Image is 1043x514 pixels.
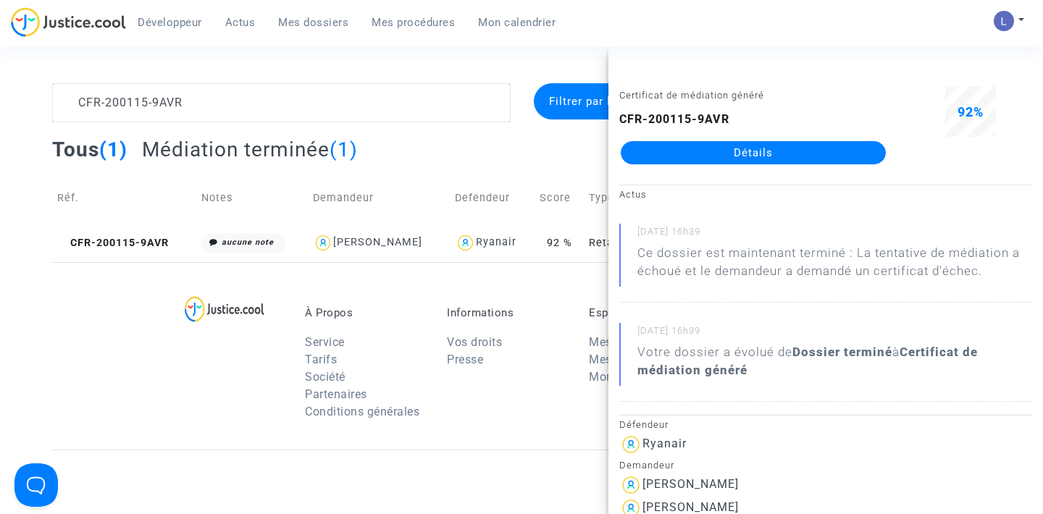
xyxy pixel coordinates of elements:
[792,345,892,359] b: Dossier terminé
[589,353,675,366] a: Mes procédures
[589,370,645,384] a: Mon profil
[305,306,425,319] p: À Propos
[14,463,58,507] iframe: Help Scout Beacon - Open
[547,237,572,249] span: 92 %
[330,138,358,161] span: (1)
[313,232,334,253] img: icon-user.svg
[584,224,755,262] td: Retard de vol à l'arrivée (Règlement CE n°261/2004)
[455,232,476,253] img: icon-user.svg
[589,335,661,349] a: Mes dossiers
[305,370,345,384] a: Société
[637,244,1032,287] p: Ce dossier est maintenant terminé : La tentative de médiation a échoué et le demandeur a demandé ...
[478,16,556,29] span: Mon calendrier
[535,172,584,224] td: Score
[278,16,348,29] span: Mes dossiers
[138,16,202,29] span: Développeur
[222,237,274,247] i: aucune note
[476,236,516,248] div: Ryanair
[619,473,642,497] img: icon-user.svg
[637,225,1032,244] small: [DATE] 16h39
[619,189,647,200] small: Actus
[196,172,308,224] td: Notes
[642,477,739,491] div: [PERSON_NAME]
[99,138,127,161] span: (1)
[308,172,450,224] td: Demandeur
[214,12,267,33] a: Actus
[619,90,764,101] small: Certificat de médiation généré
[447,306,567,319] p: Informations
[333,236,422,248] div: [PERSON_NAME]
[584,172,755,224] td: Type de dossier
[142,138,330,161] span: Médiation terminée
[637,343,1032,379] div: Votre dossier a évolué de à
[267,12,360,33] a: Mes dossiers
[305,405,419,418] a: Conditions générales
[619,419,669,430] small: Défendeur
[642,437,687,450] div: Ryanair
[958,104,984,119] span: 92%
[52,172,196,224] td: Réf.
[589,306,709,319] p: Espace Personnel
[185,296,265,322] img: logo-lg.svg
[621,141,886,164] a: Détails
[994,11,1014,31] img: AATXAJzI13CaqkJmx-MOQUbNyDE09GJ9dorwRvFSQZdH=s96-c
[637,324,1032,343] small: [DATE] 16h39
[360,12,466,33] a: Mes procédures
[225,16,256,29] span: Actus
[11,7,126,37] img: jc-logo.svg
[450,172,535,224] td: Defendeur
[305,353,337,366] a: Tarifs
[466,12,567,33] a: Mon calendrier
[549,95,635,108] span: Filtrer par litige
[305,335,345,349] a: Service
[372,16,455,29] span: Mes procédures
[52,138,99,161] span: Tous
[447,353,483,366] a: Presse
[447,335,502,349] a: Vos droits
[619,112,729,126] b: CFR-200115-9AVR
[305,387,367,401] a: Partenaires
[619,460,674,471] small: Demandeur
[642,500,739,514] div: [PERSON_NAME]
[126,12,214,33] a: Développeur
[57,237,169,249] span: CFR-200115-9AVR
[619,433,642,456] img: icon-user.svg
